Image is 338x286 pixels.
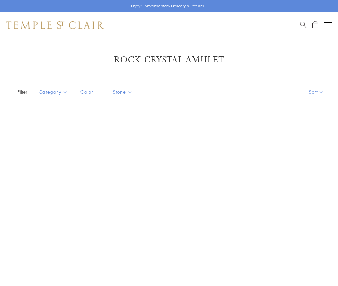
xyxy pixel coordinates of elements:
[6,21,104,29] img: Temple St. Clair
[324,21,332,29] button: Open navigation
[109,88,137,96] span: Stone
[16,54,322,66] h1: Rock Crystal Amulet
[294,82,338,102] button: Show sort by
[77,88,105,96] span: Color
[34,85,72,99] button: Category
[76,85,105,99] button: Color
[35,88,72,96] span: Category
[131,3,204,9] p: Enjoy Complimentary Delivery & Returns
[312,21,318,29] a: Open Shopping Bag
[108,85,137,99] button: Stone
[300,21,307,29] a: Search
